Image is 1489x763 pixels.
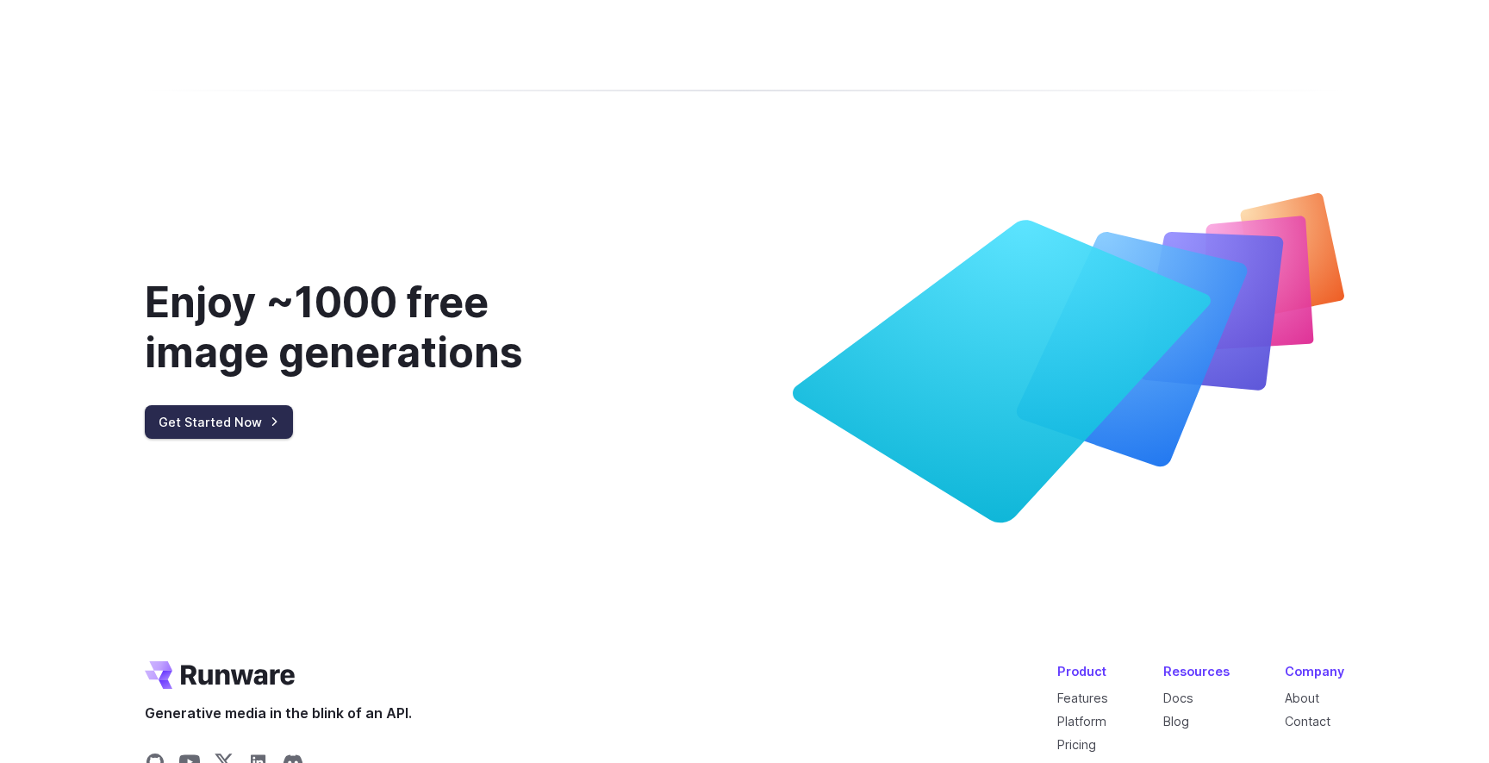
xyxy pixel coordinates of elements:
[145,405,293,439] a: Get Started Now
[145,278,614,377] div: Enjoy ~1000 free image generations
[1057,691,1108,705] a: Features
[1285,661,1344,681] div: Company
[1163,691,1193,705] a: Docs
[1057,737,1096,752] a: Pricing
[145,703,412,725] span: Generative media in the blink of an API.
[1057,661,1108,681] div: Product
[1163,714,1189,729] a: Blog
[1285,691,1319,705] a: About
[1285,714,1330,729] a: Contact
[1057,714,1106,729] a: Platform
[1163,661,1230,681] div: Resources
[145,661,295,689] a: Go to /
